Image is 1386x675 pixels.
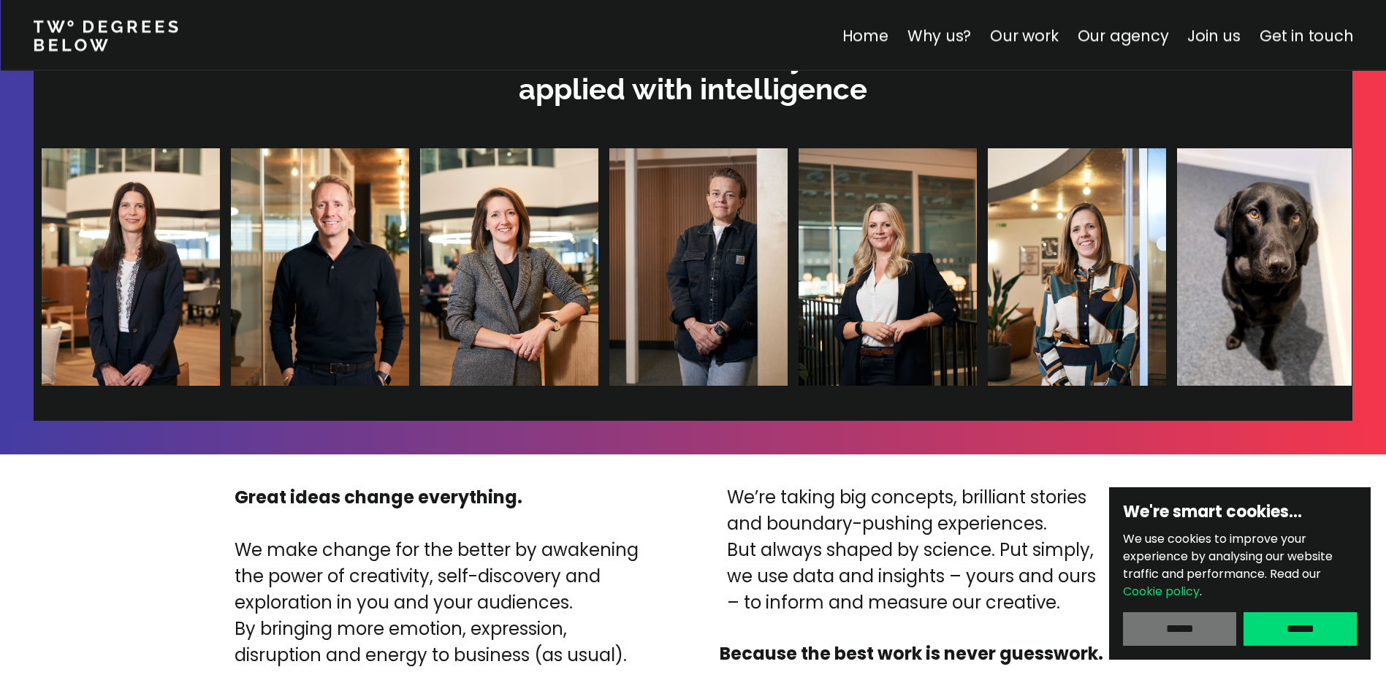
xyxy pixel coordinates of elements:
[798,148,976,386] img: Halina
[990,25,1058,46] a: Our work
[41,41,1345,105] p: Creative bravery, applied with intelligence
[41,148,219,386] img: Clare
[1187,25,1241,46] a: Join us
[230,148,408,386] img: James
[1123,530,1357,600] p: We use cookies to improve your experience by analysing our website traffic and performance.
[1123,501,1357,523] h6: We're smart cookies…
[842,25,888,46] a: Home
[235,485,522,509] strong: Great ideas change everything.
[1123,565,1321,600] span: Read our .
[1123,583,1200,600] a: Cookie policy
[235,537,654,668] p: We make change for the better by awakening the power of creativity, self-discovery and exploratio...
[987,148,1165,386] img: Lizzie
[727,484,1096,616] p: We’re taking big concepts, brilliant stories and boundary-pushing experiences. But always shaped ...
[609,148,787,386] img: Dani
[419,148,598,386] img: Gemma
[1077,25,1168,46] a: Our agency
[720,641,1103,666] strong: Because the best work is never guesswork.
[1260,25,1353,46] a: Get in touch
[907,25,971,46] a: Why us?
